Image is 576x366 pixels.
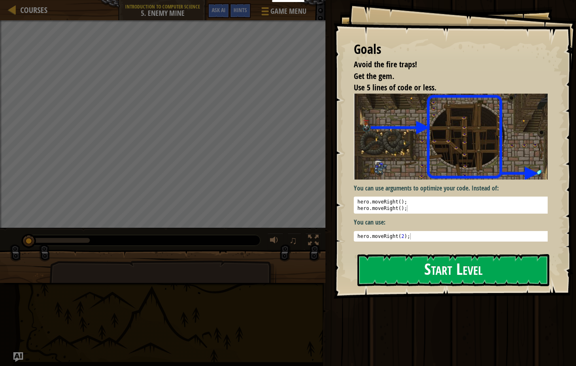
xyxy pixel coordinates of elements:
[13,352,23,362] button: Ask AI
[234,6,247,14] span: Hints
[20,4,47,15] span: Courses
[354,40,548,59] div: Goals
[354,94,554,180] img: Enemy mine
[255,3,311,22] button: Game Menu
[354,59,417,70] span: Avoid the fire traps!
[354,218,554,227] p: You can use:
[344,82,546,94] li: Use 5 lines of code or less.
[287,233,301,250] button: ♫
[354,71,394,81] span: Get the gem.
[267,233,283,250] button: Adjust volume
[16,4,47,15] a: Courses
[212,6,225,14] span: Ask AI
[354,184,554,193] p: You can use arguments to optimize your code. Instead of:
[289,234,297,246] span: ♫
[305,233,321,250] button: Toggle fullscreen
[344,71,546,82] li: Get the gem.
[344,59,546,71] li: Avoid the fire traps!
[357,254,549,286] button: Start Level
[208,3,230,18] button: Ask AI
[354,82,436,93] span: Use 5 lines of code or less.
[270,6,306,17] span: Game Menu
